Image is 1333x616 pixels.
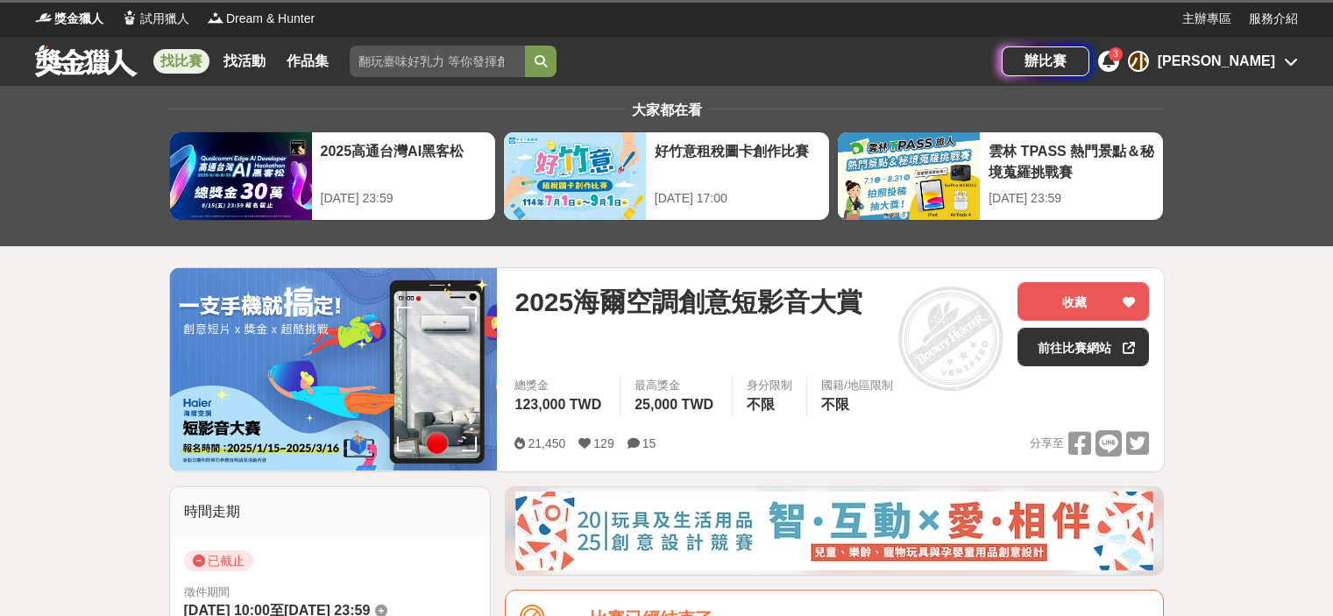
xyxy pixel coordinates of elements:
input: 翻玩臺味好乳力 等你發揮創意！ [350,46,525,77]
div: 2025高通台灣AI黑客松 [321,141,486,181]
img: Logo [207,9,224,26]
a: Logo獎金獵人 [35,10,103,28]
span: 123,000 TWD [514,397,601,412]
div: 時間走期 [170,487,491,536]
span: Dream & Hunter [226,10,315,28]
img: d4b53da7-80d9-4dd2-ac75-b85943ec9b32.jpg [515,492,1153,570]
span: 最高獎金 [635,377,718,394]
div: 身分限制 [747,377,792,394]
span: 徵件期間 [184,585,230,598]
a: 雲林 TPASS 熱門景點＆秘境蒐羅挑戰賽[DATE] 23:59 [837,131,1164,221]
div: 雲林 TPASS 熱門景點＆秘境蒐羅挑戰賽 [989,141,1154,181]
div: [DATE] 23:59 [989,189,1154,208]
a: 作品集 [280,49,336,74]
img: Logo [35,9,53,26]
button: 收藏 [1017,282,1149,321]
a: 前往比賽網站 [1017,328,1149,366]
a: 辦比賽 [1002,46,1089,76]
div: [DATE] 23:59 [321,189,486,208]
span: 2025海爾空調創意短影音大賞 [514,282,862,322]
span: 總獎金 [514,377,606,394]
span: 15 [642,436,656,450]
a: 找活動 [216,49,273,74]
span: 試用獵人 [140,10,189,28]
div: 國籍/地區限制 [821,377,893,394]
a: 服務介紹 [1249,10,1298,28]
span: 3 [1113,49,1118,59]
div: 好竹意租稅圖卡創作比賽 [655,141,820,181]
div: [PERSON_NAME] [1158,51,1275,72]
a: 主辦專區 [1182,10,1231,28]
span: 25,000 TWD [635,397,713,412]
div: 小 [1128,51,1149,72]
a: 好竹意租稅圖卡創作比賽[DATE] 17:00 [503,131,830,221]
img: Cover Image [170,268,498,471]
span: 129 [593,436,613,450]
img: Logo [121,9,138,26]
a: Logo試用獵人 [121,10,189,28]
div: [DATE] 17:00 [655,189,820,208]
span: 21,450 [528,436,565,450]
a: 找比賽 [153,49,209,74]
a: 2025高通台灣AI黑客松[DATE] 23:59 [169,131,496,221]
a: LogoDream & Hunter [207,10,315,28]
span: 分享至 [1030,430,1064,457]
span: 不限 [821,397,849,412]
span: 已截止 [184,550,253,571]
span: 不限 [747,397,775,412]
span: 大家都在看 [628,103,706,117]
span: 獎金獵人 [54,10,103,28]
